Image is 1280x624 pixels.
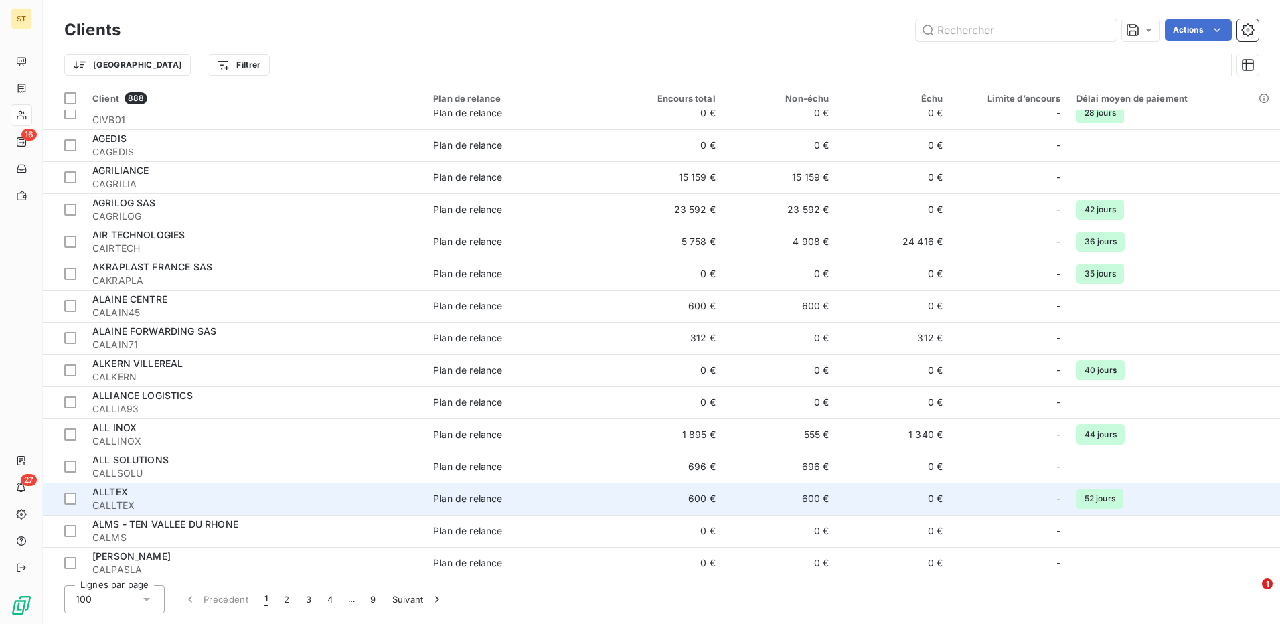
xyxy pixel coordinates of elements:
[92,550,171,562] span: [PERSON_NAME]
[21,474,37,486] span: 27
[724,161,837,193] td: 15 159 €
[724,258,837,290] td: 0 €
[433,267,502,281] div: Plan de relance
[92,531,417,544] span: CALMS
[610,354,724,386] td: 0 €
[732,93,829,104] div: Non-échu
[1056,299,1060,313] span: -
[433,331,502,345] div: Plan de relance
[724,226,837,258] td: 4 908 €
[1056,139,1060,152] span: -
[1056,331,1060,345] span: -
[433,460,502,473] div: Plan de relance
[1056,524,1060,538] span: -
[92,563,417,576] span: CALPASLA
[837,418,951,451] td: 1 340 €
[1056,492,1060,505] span: -
[845,93,943,104] div: Échu
[1056,267,1060,281] span: -
[610,418,724,451] td: 1 895 €
[724,451,837,483] td: 696 €
[125,92,147,104] span: 888
[1234,578,1267,611] iframe: Intercom live chat
[724,322,837,354] td: 0 €
[724,290,837,322] td: 600 €
[837,97,951,129] td: 0 €
[1056,235,1060,248] span: -
[362,585,384,613] button: 9
[1056,396,1060,409] span: -
[1076,264,1124,284] span: 35 jours
[1076,200,1124,220] span: 42 jours
[837,258,951,290] td: 0 €
[433,203,502,216] div: Plan de relance
[1056,460,1060,473] span: -
[92,293,167,305] span: ALAINE CENTRE
[92,358,183,369] span: ALKERN VILLEREAL
[610,193,724,226] td: 23 592 €
[92,518,238,530] span: ALMS - TEN VALLEE DU RHONE
[610,161,724,193] td: 15 159 €
[618,93,716,104] div: Encours total
[433,139,502,152] div: Plan de relance
[837,290,951,322] td: 0 €
[433,428,502,441] div: Plan de relance
[92,435,417,448] span: CALLINOX
[837,354,951,386] td: 0 €
[433,492,502,505] div: Plan de relance
[92,422,137,433] span: ALL INOX
[1056,171,1060,184] span: -
[92,499,417,512] span: CALLTEX
[92,467,417,480] span: CALLSOLU
[433,93,602,104] div: Plan de relance
[837,547,951,579] td: 0 €
[1076,232,1125,252] span: 36 jours
[92,229,185,240] span: AIR TECHNOLOGIES
[433,556,502,570] div: Plan de relance
[724,547,837,579] td: 0 €
[837,226,951,258] td: 24 416 €
[11,595,32,616] img: Logo LeanPay
[92,197,156,208] span: AGRILOG SAS
[724,129,837,161] td: 0 €
[1056,556,1060,570] span: -
[837,515,951,547] td: 0 €
[610,451,724,483] td: 696 €
[384,585,452,613] button: Suivant
[1056,428,1060,441] span: -
[837,161,951,193] td: 0 €
[92,113,417,127] span: CIVB01
[610,226,724,258] td: 5 758 €
[92,486,128,497] span: ALLTEX
[92,370,417,384] span: CALKERN
[92,261,212,272] span: AKRAPLAST FRANCE SAS
[610,290,724,322] td: 600 €
[92,93,119,104] span: Client
[610,258,724,290] td: 0 €
[837,322,951,354] td: 312 €
[92,325,216,337] span: ALAINE FORWARDING SAS
[64,54,191,76] button: [GEOGRAPHIC_DATA]
[1056,364,1060,377] span: -
[433,364,502,377] div: Plan de relance
[610,547,724,579] td: 0 €
[92,242,417,255] span: CAIRTECH
[837,451,951,483] td: 0 €
[433,524,502,538] div: Plan de relance
[1262,578,1273,589] span: 1
[433,299,502,313] div: Plan de relance
[256,585,276,613] button: 1
[959,93,1060,104] div: Limite d’encours
[610,97,724,129] td: 0 €
[1056,106,1060,120] span: -
[1076,360,1125,380] span: 40 jours
[76,593,92,606] span: 100
[21,129,37,141] span: 16
[610,322,724,354] td: 312 €
[92,402,417,416] span: CALLIA93
[11,8,32,29] div: ST
[92,454,169,465] span: ALL SOLUTIONS
[92,177,417,191] span: CAGRILIA
[92,390,193,401] span: ALLIANCE LOGISTICS
[92,133,127,144] span: AGEDIS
